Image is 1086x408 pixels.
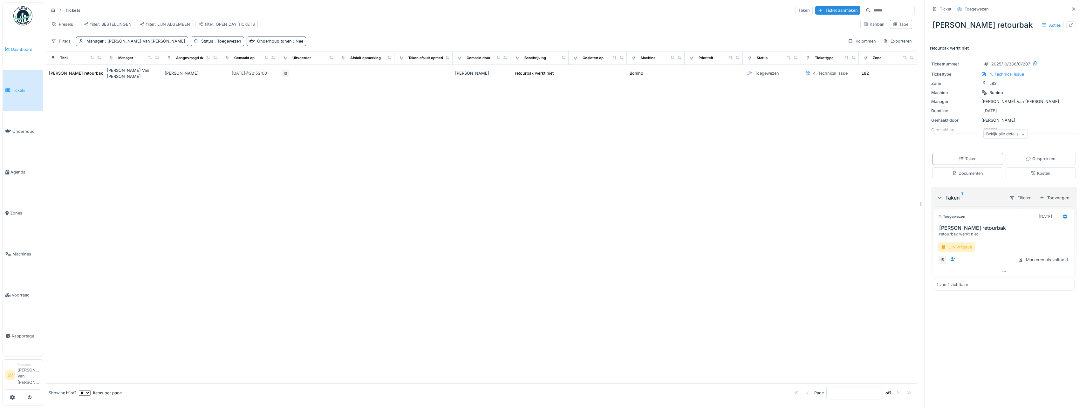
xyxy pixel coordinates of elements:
[989,80,997,86] div: L82
[845,37,879,46] div: Kolommen
[813,70,848,76] div: 4. Technical issue
[12,251,40,257] span: Machines
[1037,194,1072,202] div: Toevoegen
[885,390,891,396] strong: of 1
[3,316,43,357] a: Rapportage
[292,55,311,61] div: Uitvoerder
[938,214,965,219] div: Toegewezen
[12,292,40,298] span: Voorraad
[118,55,133,61] div: Manager
[408,55,454,61] div: Taken afsluit opmerkingen
[965,6,989,12] div: Toegewezen
[991,61,1030,67] div: 2025/10/336/07207
[961,194,963,201] sup: 1
[48,20,76,29] div: Presets
[63,7,83,13] strong: Tickets
[49,70,103,76] div: [PERSON_NAME] retourbak
[641,55,656,61] div: Machine
[281,69,290,78] div: IS
[757,55,768,61] div: Status
[10,169,40,175] span: Agenda
[232,70,267,76] div: [DATE] @ 22:52:00
[176,55,208,61] div: Aangevraagd door
[630,70,643,76] div: Bonino
[467,55,490,61] div: Gemaakt door
[938,255,947,264] div: IS
[931,99,1077,105] div: [PERSON_NAME] Van [PERSON_NAME]
[930,17,1078,33] div: [PERSON_NAME] retourbak
[12,87,40,93] span: Tickets
[1031,170,1050,176] div: Kosten
[350,55,381,61] div: Afsluit opmerking
[60,55,68,61] div: Titel
[3,275,43,316] a: Voorraad
[213,39,241,44] span: : Toegewezen
[873,55,882,61] div: Zone
[1007,193,1035,202] div: Filteren
[515,70,554,76] div: retourbak werkt niet
[815,6,860,15] div: Ticket aanmaken
[755,70,779,76] div: Toegewezen
[104,39,185,44] span: : [PERSON_NAME] Van [PERSON_NAME]
[1026,156,1055,162] div: Gesprekken
[107,67,160,79] div: [PERSON_NAME] Van [PERSON_NAME]
[1016,255,1070,264] div: Markeren als voltooid
[931,90,979,96] div: Machine
[931,61,979,67] div: Ticketnummer
[292,39,303,44] span: : Nee
[893,21,909,27] div: Tabel
[257,38,303,44] div: Onderhoud tonen
[3,152,43,193] a: Agenda
[931,80,979,86] div: Zone
[49,390,76,396] div: Showing 1 - 1 of 1
[983,108,997,114] div: [DATE]
[3,193,43,234] a: Zones
[455,70,508,76] div: [PERSON_NAME]
[5,370,15,380] li: SV
[796,6,813,15] div: Taken
[959,156,977,162] div: Taken
[12,128,40,134] span: Onderhoud
[84,21,132,27] div: filter: BESTELLINGEN
[3,111,43,152] a: Onderhoud
[931,117,1077,123] div: [PERSON_NAME]
[13,6,32,25] img: Badge_color-CXgf-gQk.svg
[1039,21,1064,30] div: Acties
[937,282,968,288] div: 1 van 1 zichtbaar
[938,242,975,252] div: Lijn Vrijgave
[201,38,241,44] div: Status
[3,70,43,111] a: Tickets
[17,362,40,388] li: [PERSON_NAME] Van [PERSON_NAME]
[862,70,869,76] div: L82
[931,117,979,123] div: Gemaakt door
[931,71,979,77] div: Tickettype
[930,45,1078,51] p: retourbak werkt niet
[939,225,1072,231] h3: [PERSON_NAME] retourbak
[10,210,40,216] span: Zones
[815,55,834,61] div: Tickettype
[165,70,218,76] div: [PERSON_NAME]
[989,71,1024,77] div: 4. Technical issue
[140,21,190,27] div: filter: LIJN ALGEMEEN
[12,333,40,339] span: Rapportage
[983,130,1028,139] div: Bekijk alle details
[989,90,1003,96] div: Bonino
[583,55,604,61] div: Gesloten op
[880,37,915,46] div: Exporteren
[3,234,43,275] a: Machines
[940,6,951,12] div: Ticket
[17,362,40,367] div: Manager
[939,231,1072,237] div: retourbak werkt niet
[198,21,255,27] div: filter: OPEN DAY TICKETS
[86,38,185,44] div: Manager
[931,108,979,114] div: Deadline
[48,37,73,46] div: Filters
[524,55,546,61] div: Beschrijving
[931,99,979,105] div: Manager
[79,390,122,396] div: items per page
[5,362,40,390] a: SV Manager[PERSON_NAME] Van [PERSON_NAME]
[1039,214,1052,220] div: [DATE]
[11,46,40,52] span: Dashboard
[699,55,713,61] div: Prioriteit
[234,55,255,61] div: Gemaakt op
